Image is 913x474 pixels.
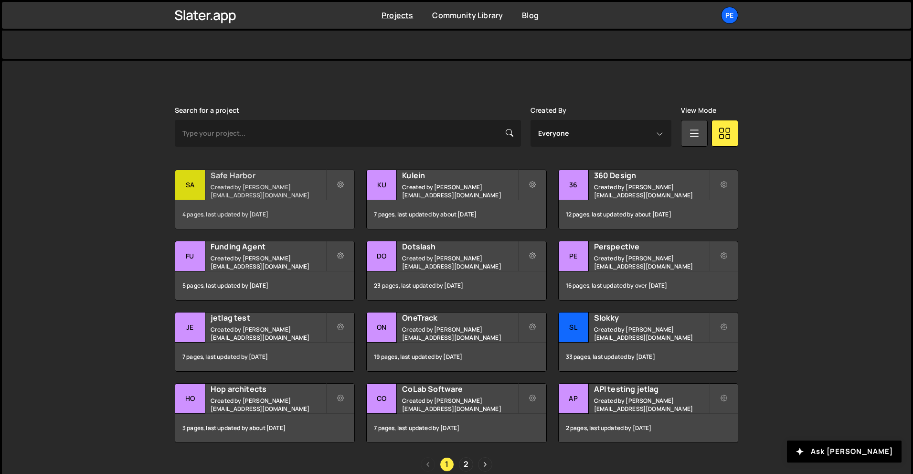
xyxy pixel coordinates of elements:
a: Sa Safe Harbor Created by [PERSON_NAME][EMAIL_ADDRESS][DOMAIN_NAME] 4 pages, last updated by [DATE] [175,170,355,229]
label: Created By [531,107,567,114]
a: Do Dotslash Created by [PERSON_NAME][EMAIL_ADDRESS][DOMAIN_NAME] 23 pages, last updated by [DATE] [366,241,546,301]
h2: Hop architects [211,384,326,394]
a: Ku Kulein Created by [PERSON_NAME][EMAIL_ADDRESS][DOMAIN_NAME] 7 pages, last updated by about [DATE] [366,170,546,229]
small: Created by [PERSON_NAME][EMAIL_ADDRESS][DOMAIN_NAME] [211,325,326,342]
h2: OneTrack [402,312,517,323]
div: 3 pages, last updated by about [DATE] [175,414,354,442]
small: Created by [PERSON_NAME][EMAIL_ADDRESS][DOMAIN_NAME] [594,254,709,270]
div: 16 pages, last updated by over [DATE] [559,271,738,300]
div: 5 pages, last updated by [DATE] [175,271,354,300]
a: je jetlag test Created by [PERSON_NAME][EMAIL_ADDRESS][DOMAIN_NAME] 7 pages, last updated by [DATE] [175,312,355,372]
small: Created by [PERSON_NAME][EMAIL_ADDRESS][DOMAIN_NAME] [402,254,517,270]
a: AP API testing jetlag Created by [PERSON_NAME][EMAIL_ADDRESS][DOMAIN_NAME] 2 pages, last updated ... [558,383,738,443]
a: Community Library [432,10,503,21]
h2: Perspective [594,241,709,252]
h2: Funding Agent [211,241,326,252]
a: Page 2 [459,457,473,472]
div: 19 pages, last updated by [DATE] [367,343,546,371]
a: 36 360 Design Created by [PERSON_NAME][EMAIL_ADDRESS][DOMAIN_NAME] 12 pages, last updated by abou... [558,170,738,229]
small: Created by [PERSON_NAME][EMAIL_ADDRESS][DOMAIN_NAME] [594,397,709,413]
label: View Mode [681,107,716,114]
div: Pe [559,241,589,271]
small: Created by [PERSON_NAME][EMAIL_ADDRESS][DOMAIN_NAME] [211,397,326,413]
h2: Slokky [594,312,709,323]
label: Search for a project [175,107,239,114]
div: Sl [559,312,589,343]
a: Pe [721,7,738,24]
div: 33 pages, last updated by [DATE] [559,343,738,371]
a: Next page [478,457,492,472]
h2: API testing jetlag [594,384,709,394]
h2: Dotslash [402,241,517,252]
div: Do [367,241,397,271]
div: 7 pages, last updated by [DATE] [175,343,354,371]
h2: Kulein [402,170,517,181]
h2: Safe Harbor [211,170,326,181]
small: Created by [PERSON_NAME][EMAIL_ADDRESS][DOMAIN_NAME] [594,183,709,199]
a: Fu Funding Agent Created by [PERSON_NAME][EMAIL_ADDRESS][DOMAIN_NAME] 5 pages, last updated by [D... [175,241,355,301]
div: Sa [175,170,205,200]
small: Created by [PERSON_NAME][EMAIL_ADDRESS][DOMAIN_NAME] [211,183,326,199]
div: 23 pages, last updated by [DATE] [367,271,546,300]
a: Blog [522,10,539,21]
a: On OneTrack Created by [PERSON_NAME][EMAIL_ADDRESS][DOMAIN_NAME] 19 pages, last updated by [DATE] [366,312,546,372]
h2: CoLab Software [402,384,517,394]
div: Co [367,384,397,414]
div: Ku [367,170,397,200]
div: 7 pages, last updated by about [DATE] [367,200,546,229]
small: Created by [PERSON_NAME][EMAIL_ADDRESS][DOMAIN_NAME] [402,325,517,342]
input: Type your project... [175,120,521,147]
small: Created by [PERSON_NAME][EMAIL_ADDRESS][DOMAIN_NAME] [594,325,709,342]
div: Fu [175,241,205,271]
div: 7 pages, last updated by [DATE] [367,414,546,442]
div: AP [559,384,589,414]
a: Sl Slokky Created by [PERSON_NAME][EMAIL_ADDRESS][DOMAIN_NAME] 33 pages, last updated by [DATE] [558,312,738,372]
small: Created by [PERSON_NAME][EMAIL_ADDRESS][DOMAIN_NAME] [402,183,517,199]
div: 4 pages, last updated by [DATE] [175,200,354,229]
h2: jetlag test [211,312,326,323]
small: Created by [PERSON_NAME][EMAIL_ADDRESS][DOMAIN_NAME] [211,254,326,270]
button: Ask [PERSON_NAME] [787,441,902,463]
div: je [175,312,205,343]
div: Pagination [175,457,738,472]
a: Pe Perspective Created by [PERSON_NAME][EMAIL_ADDRESS][DOMAIN_NAME] 16 pages, last updated by ove... [558,241,738,301]
small: Created by [PERSON_NAME][EMAIL_ADDRESS][DOMAIN_NAME] [402,397,517,413]
h2: 360 Design [594,170,709,181]
a: Co CoLab Software Created by [PERSON_NAME][EMAIL_ADDRESS][DOMAIN_NAME] 7 pages, last updated by [... [366,383,546,443]
div: 36 [559,170,589,200]
a: Projects [382,10,413,21]
div: 12 pages, last updated by about [DATE] [559,200,738,229]
a: Ho Hop architects Created by [PERSON_NAME][EMAIL_ADDRESS][DOMAIN_NAME] 3 pages, last updated by a... [175,383,355,443]
div: On [367,312,397,343]
div: Ho [175,384,205,414]
div: 2 pages, last updated by [DATE] [559,414,738,442]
